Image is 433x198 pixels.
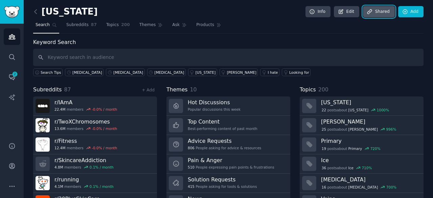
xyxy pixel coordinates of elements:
input: Keyword search in audience [33,49,424,66]
div: 1000 % [377,108,389,112]
a: Info [305,6,331,18]
a: I hate [260,68,279,76]
div: Best-performing content of past month [188,126,257,131]
div: People asking for advice & resources [188,146,261,150]
a: r/IAmA22.4Mmembers-0.0% / month [33,96,157,116]
a: [US_STATE] [188,68,217,76]
span: 2 [12,72,18,76]
h3: [MEDICAL_DATA] [321,176,419,183]
a: Search [33,20,59,34]
a: Subreddits87 [64,20,99,34]
a: [MEDICAL_DATA] [106,68,144,76]
a: + Add [142,88,155,92]
span: Primary [348,146,362,151]
a: Topics200 [104,20,132,34]
img: Fitness [36,137,50,152]
span: 19 [322,146,326,151]
div: 0.1 % / month [90,165,114,170]
h3: Advice Requests [188,137,261,145]
span: 200 [121,22,130,28]
img: TwoXChromosomes [36,118,50,132]
a: r/running4.1Mmembers0.1% / month [33,174,157,193]
span: Themes [166,86,188,94]
span: Search [36,22,50,28]
a: [MEDICAL_DATA] [147,68,186,76]
a: Ice36postsaboutIce710% [300,154,424,174]
h3: Solution Requests [188,176,257,183]
h3: Ice [321,157,419,164]
img: IAmA [36,99,50,113]
div: Looking for [289,70,309,75]
div: [MEDICAL_DATA] [113,70,143,75]
img: running [36,176,50,190]
span: 806 [188,146,195,150]
a: Pain & Anger510People expressing pain points & frustrations [166,154,290,174]
div: post s about [321,126,397,132]
span: 36 [322,166,326,170]
h3: Primary [321,137,419,145]
span: [US_STATE] [348,108,368,112]
a: Looking for [282,68,311,76]
h3: r/ TwoXChromosomes [54,118,117,125]
a: Top ContentBest-performing content of past month [166,116,290,135]
div: 700 % [386,185,396,190]
span: 415 [188,184,195,189]
a: Edit [334,6,359,18]
span: 25 [322,127,326,132]
span: 4.8M [54,165,63,170]
span: [MEDICAL_DATA] [348,185,378,190]
a: [PERSON_NAME]25postsabout[PERSON_NAME]996% [300,116,424,135]
a: [MEDICAL_DATA] [65,68,104,76]
span: Search Tips [41,70,61,75]
div: 720 % [370,146,381,151]
div: People expressing pain points & frustrations [188,165,274,170]
div: members [54,107,117,112]
h3: r/ Fitness [54,137,117,145]
div: members [54,184,114,189]
span: Products [196,22,214,28]
span: Ask [172,22,180,28]
div: -0.0 % / month [92,107,117,112]
span: 200 [318,86,328,93]
label: Keyword Search [33,39,76,45]
span: 22.4M [54,107,65,112]
h3: r/ running [54,176,114,183]
a: Advice Requests806People asking for advice & resources [166,135,290,154]
h3: Top Content [188,118,257,125]
a: r/SkincareAddiction4.8Mmembers0.1% / month [33,154,157,174]
span: 10 [190,86,197,93]
img: GummySearch logo [4,6,20,18]
span: 4.1M [54,184,63,189]
span: 16 [322,185,326,190]
h3: r/ SkincareAddiction [54,157,114,164]
a: Ask [170,20,189,34]
h3: [PERSON_NAME] [321,118,419,125]
div: 710 % [362,166,372,170]
div: [MEDICAL_DATA] [72,70,102,75]
div: post s about [321,184,397,190]
a: Primary19postsaboutPrimary720% [300,135,424,154]
a: 2 [4,69,20,85]
div: Popular discussions this week [188,107,241,112]
div: -0.0 % / month [92,126,117,131]
span: 87 [64,86,71,93]
h3: Pain & Anger [188,157,274,164]
a: Add [398,6,424,18]
div: [US_STATE] [196,70,215,75]
span: 510 [188,165,195,170]
a: Solution Requests415People asking for tools & solutions [166,174,290,193]
a: Themes [137,20,165,34]
span: [PERSON_NAME] [348,127,378,132]
span: Ice [348,166,354,170]
div: members [54,126,117,131]
button: Search Tips [33,68,63,76]
div: I hate [268,70,278,75]
div: members [54,146,117,150]
div: 996 % [386,127,396,132]
h3: r/ IAmA [54,99,117,106]
a: [US_STATE]22postsabout[US_STATE]1000% [300,96,424,116]
span: 13.6M [54,126,65,131]
h3: [US_STATE] [321,99,419,106]
div: members [54,165,114,170]
a: Shared [363,6,395,18]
